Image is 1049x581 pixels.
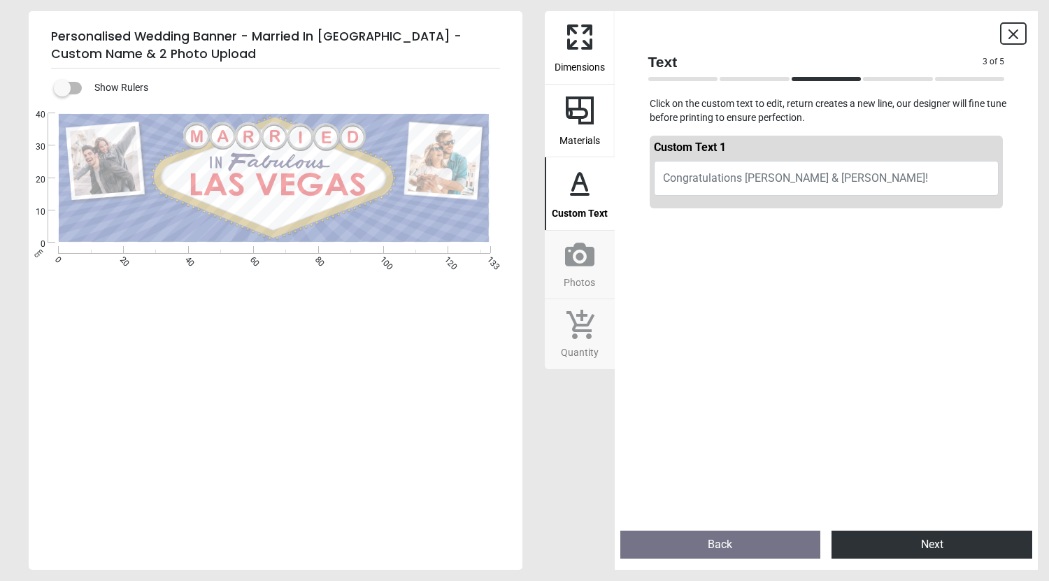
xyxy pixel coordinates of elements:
[545,11,615,84] button: Dimensions
[654,161,999,196] button: Congratulations [PERSON_NAME] & [PERSON_NAME]!
[19,174,45,186] span: 20
[663,171,928,185] span: Congratulations [PERSON_NAME] & [PERSON_NAME]!
[555,54,605,75] span: Dimensions
[51,22,500,69] h5: Personalised Wedding Banner - Married In [GEOGRAPHIC_DATA] - Custom Name & 2 Photo Upload
[561,339,599,360] span: Quantity
[559,127,600,148] span: Materials
[620,531,821,559] button: Back
[545,231,615,299] button: Photos
[545,299,615,369] button: Quantity
[983,56,1004,68] span: 3 of 5
[654,141,726,154] span: Custom Text 1
[648,52,983,72] span: Text
[545,157,615,230] button: Custom Text
[545,85,615,157] button: Materials
[19,238,45,250] span: 0
[19,109,45,121] span: 40
[62,80,522,96] div: Show Rulers
[832,531,1032,559] button: Next
[19,206,45,218] span: 10
[19,141,45,153] span: 30
[564,269,595,290] span: Photos
[552,200,608,221] span: Custom Text
[637,97,1016,124] p: Click on the custom text to edit, return creates a new line, our designer will fine tune before p...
